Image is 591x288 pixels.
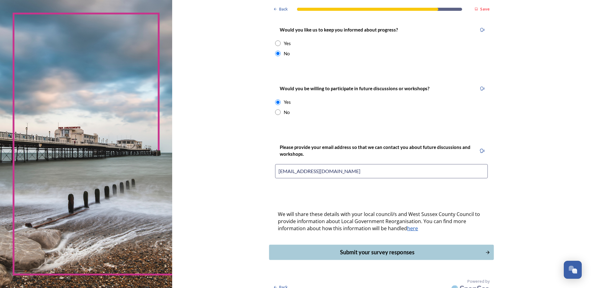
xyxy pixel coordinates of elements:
[280,86,429,91] strong: Would you be willing to participate in future discussions or workshops?
[269,245,494,260] button: Continue
[407,225,418,232] a: here
[280,27,398,32] strong: Would you like us to keep you informed about progress?
[284,40,291,47] div: Yes
[280,144,471,156] strong: Please provide your email address so that we can contact you about future discussions and workshops.
[480,6,490,12] strong: Save
[273,248,482,256] div: Submit your survey responses
[284,109,290,116] div: No
[564,261,582,279] button: Open Chat
[467,278,490,284] span: Powered by
[284,99,291,106] div: Yes
[279,6,288,12] span: Back
[284,50,290,57] div: No
[278,211,481,231] span: We will share these details with your local council/s and West Sussex County Council to provide i...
